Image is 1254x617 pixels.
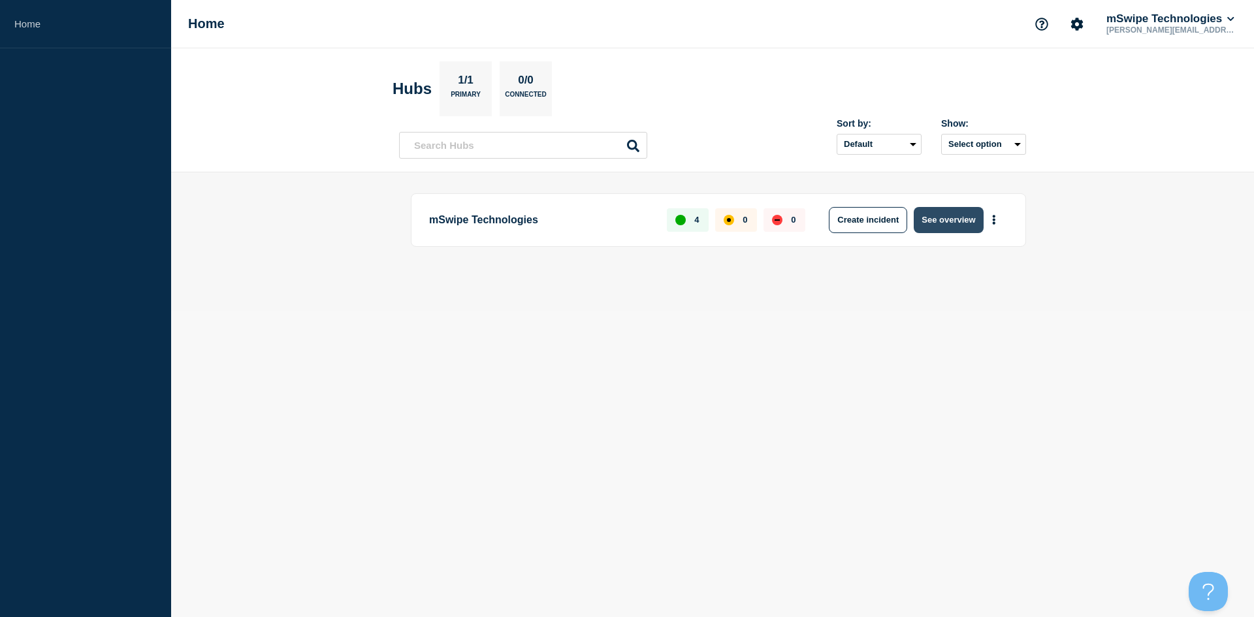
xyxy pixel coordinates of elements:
[986,208,1003,232] button: More actions
[791,215,796,225] p: 0
[941,134,1026,155] button: Select option
[513,74,539,91] p: 0/0
[837,118,922,129] div: Sort by:
[1028,10,1055,38] button: Support
[1104,25,1240,35] p: [PERSON_NAME][EMAIL_ADDRESS][DOMAIN_NAME]
[451,91,481,104] p: Primary
[724,215,734,225] div: affected
[399,132,647,159] input: Search Hubs
[829,207,907,233] button: Create incident
[1189,572,1228,611] iframe: Help Scout Beacon - Open
[1104,12,1237,25] button: mSwipe Technologies
[772,215,782,225] div: down
[675,215,686,225] div: up
[837,134,922,155] select: Sort by
[505,91,546,104] p: Connected
[694,215,699,225] p: 4
[188,16,225,31] h1: Home
[941,118,1026,129] div: Show:
[743,215,747,225] p: 0
[429,207,652,233] p: mSwipe Technologies
[453,74,479,91] p: 1/1
[1063,10,1091,38] button: Account settings
[393,80,432,98] h2: Hubs
[914,207,983,233] button: See overview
